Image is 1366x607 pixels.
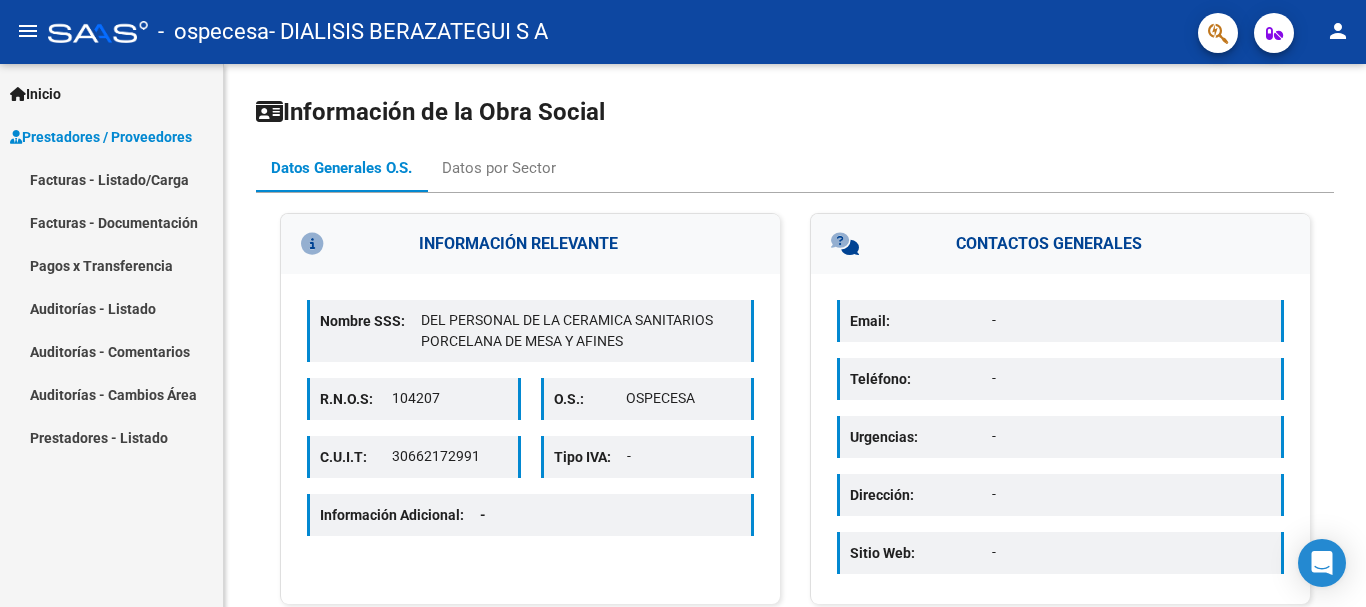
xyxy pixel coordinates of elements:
[421,310,741,352] p: DEL PERSONAL DE LA CERAMICA SANITARIOS PORCELANA DE MESA Y AFINES
[811,214,1310,274] h3: CONTACTOS GENERALES
[850,368,992,390] p: Teléfono:
[627,446,742,467] p: -
[442,157,556,179] div: Datos por Sector
[850,484,992,506] p: Dirección:
[992,542,1271,563] p: -
[281,214,780,274] h3: INFORMACIÓN RELEVANTE
[992,310,1271,331] p: -
[271,157,412,179] div: Datos Generales O.S.
[10,126,192,148] span: Prestadores / Proveedores
[850,542,992,564] p: Sitio Web:
[392,446,507,467] p: 30662172991
[850,310,992,332] p: Email:
[269,10,548,54] span: - DIALISIS BERAZATEGUI S A
[256,96,1334,128] h1: Información de la Obra Social
[158,10,269,54] span: - ospecesa
[480,507,486,523] span: -
[10,83,61,105] span: Inicio
[554,446,627,468] p: Tipo IVA:
[392,388,507,409] p: 104207
[850,426,992,448] p: Urgencias:
[320,388,392,410] p: R.N.O.S:
[992,426,1271,447] p: -
[1326,19,1350,43] mat-icon: person
[1298,539,1346,587] div: Open Intercom Messenger
[992,484,1271,505] p: -
[320,504,502,526] p: Información Adicional:
[320,446,392,468] p: C.U.I.T:
[320,310,421,332] p: Nombre SSS:
[626,388,741,409] p: OSPECESA
[16,19,40,43] mat-icon: menu
[992,368,1271,389] p: -
[554,388,626,410] p: O.S.:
